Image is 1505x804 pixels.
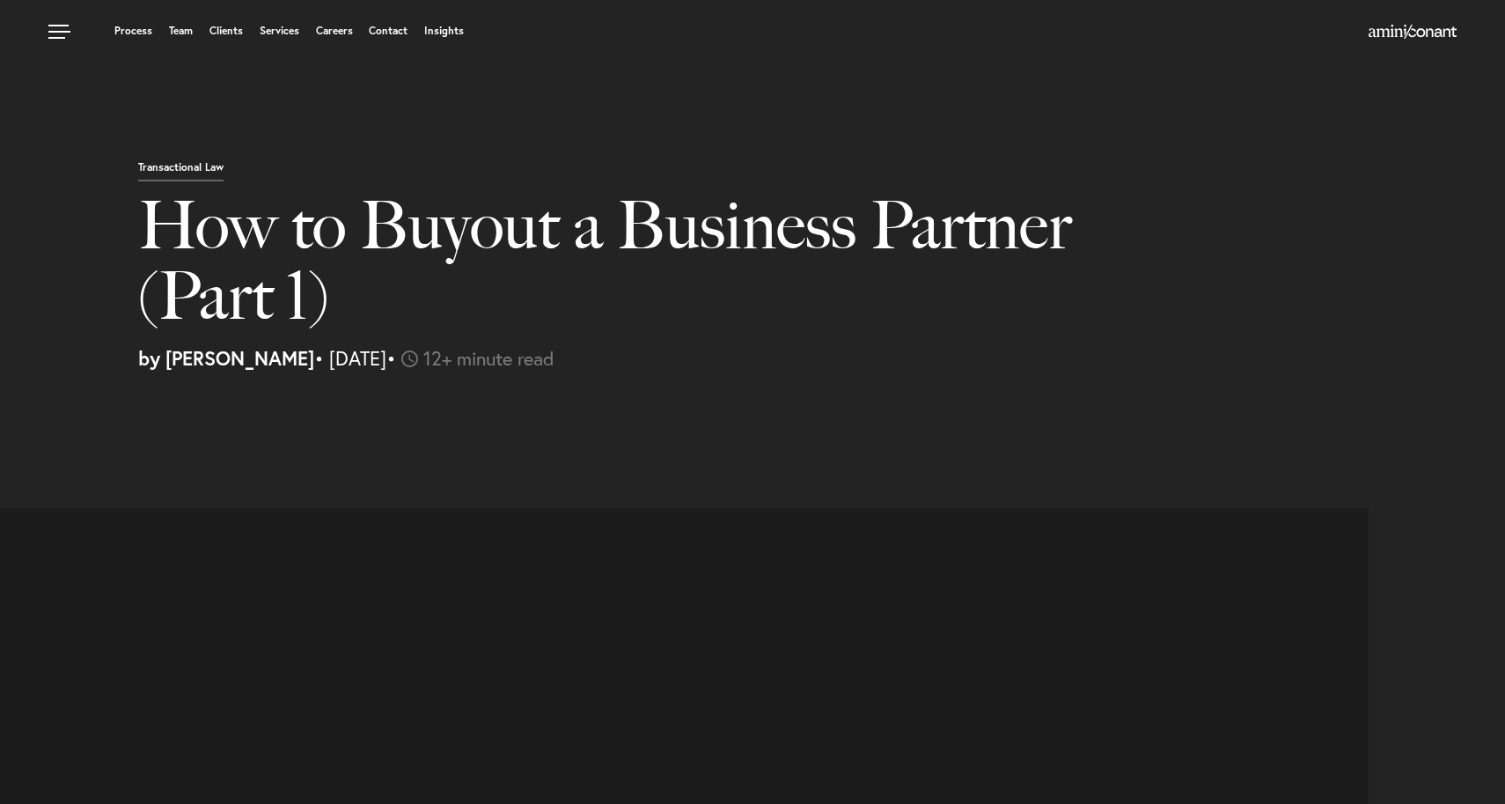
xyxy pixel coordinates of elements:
[1369,26,1457,40] a: Home
[1369,25,1457,39] img: Amini & Conant
[169,26,193,36] a: Team
[423,345,554,371] span: 12+ minute read
[138,190,1085,349] h1: How to Buyout a Business Partner (Part 1)
[316,26,353,36] a: Careers
[401,350,418,367] img: icon-time-light.svg
[386,345,396,371] span: •
[209,26,243,36] a: Clients
[424,26,464,36] a: Insights
[114,26,152,36] a: Process
[138,349,1492,368] p: • [DATE]
[138,162,224,181] p: Transactional Law
[138,345,314,371] strong: by [PERSON_NAME]
[260,26,299,36] a: Services
[369,26,407,36] a: Contact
